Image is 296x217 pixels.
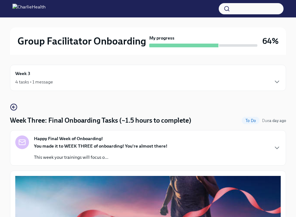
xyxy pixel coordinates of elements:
strong: My progress [149,35,174,41]
span: Due [262,118,286,123]
h3: 64% [262,35,279,47]
img: CharlieHealth [12,4,45,14]
h4: Week Three: Final Onboarding Tasks (~1.5 hours to complete) [10,116,191,125]
span: September 27th, 2025 10:00 [262,118,286,124]
span: To Do [242,118,260,123]
p: This week your trainings will focus o... [34,154,167,160]
strong: You made it to WEEK THREE of onboarding! You're almost there! [34,143,167,149]
div: 4 tasks • 1 message [15,79,53,85]
h6: Week 3 [15,70,30,77]
h2: Group Facilitator Onboarding [17,35,146,47]
strong: Happy Final Week of Onboarding! [34,135,103,142]
strong: a day ago [269,118,286,123]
